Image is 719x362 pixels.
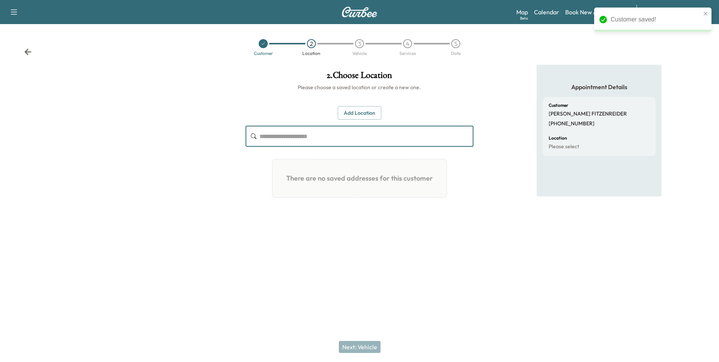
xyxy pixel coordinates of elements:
p: [PERSON_NAME] FITZENREIDER [549,111,627,117]
a: Calendar [534,8,559,17]
div: 3 [355,39,364,48]
div: Location [302,51,320,56]
div: Vehicle [352,51,367,56]
div: Date [451,51,461,56]
p: [PHONE_NUMBER] [549,120,595,127]
div: 5 [451,39,460,48]
h6: Please choose a saved location or create a new one. [246,84,473,91]
div: 4 [403,39,412,48]
h1: 2 . Choose Location [246,71,473,84]
div: Back [24,48,32,56]
button: Add Location [338,106,381,120]
div: Beta [520,15,528,21]
h5: Appointment Details [543,83,655,91]
a: Book New Appointment [565,8,629,17]
div: Customer saved! [611,15,701,24]
button: close [703,11,708,17]
h1: There are no saved addresses for this customer [279,166,440,191]
a: MapBeta [516,8,528,17]
p: Please select [549,143,579,150]
div: Services [399,51,416,56]
img: Curbee Logo [341,7,378,17]
div: 2 [307,39,316,48]
h6: Customer [549,103,568,108]
h6: Location [549,136,567,140]
div: Customer [254,51,273,56]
